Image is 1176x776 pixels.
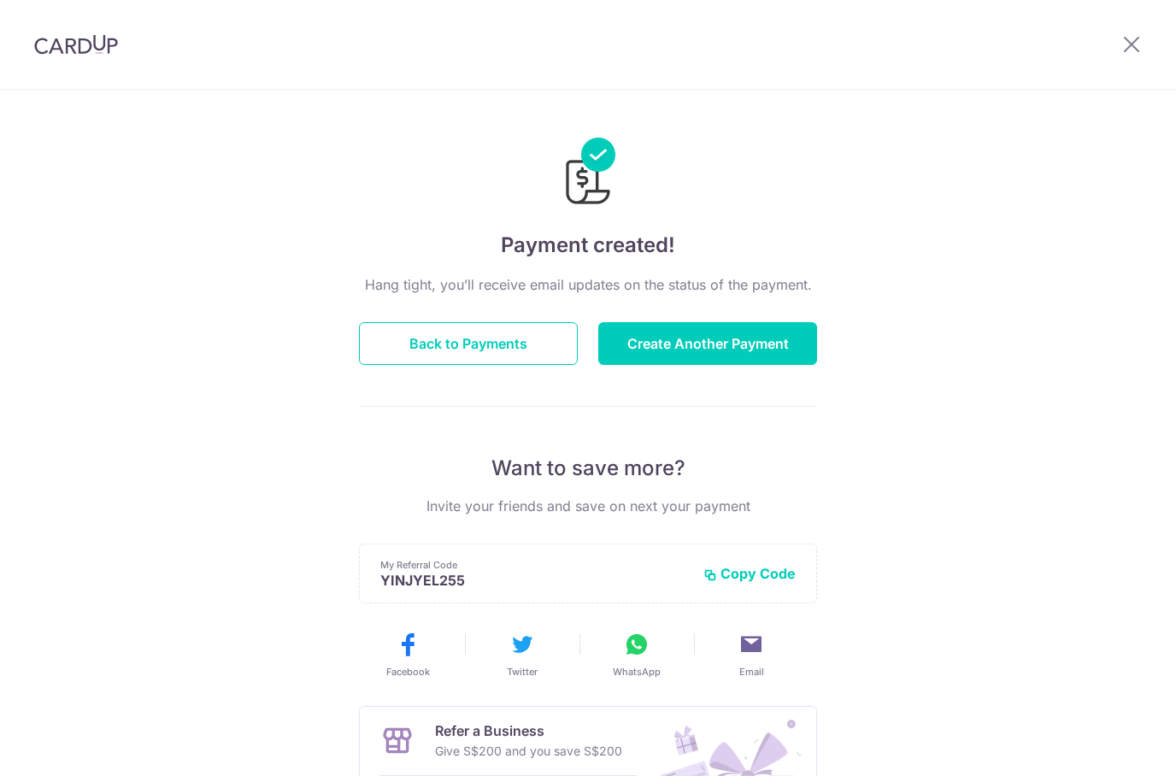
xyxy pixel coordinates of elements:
button: WhatsApp [586,631,687,679]
span: WhatsApp [613,665,661,679]
p: Hang tight, you’ll receive email updates on the status of the payment. [359,274,817,295]
span: Email [739,665,764,679]
button: Back to Payments [359,322,578,365]
p: Invite your friends and save on next your payment [359,496,817,516]
button: Create Another Payment [598,322,817,365]
h4: Payment created! [359,230,817,261]
p: My Referral Code [380,558,690,572]
p: YINJYEL255 [380,572,690,589]
button: Facebook [357,631,458,679]
img: CardUp [34,34,118,55]
button: Email [701,631,802,679]
span: Facebook [386,665,430,679]
span: Twitter [507,665,538,679]
p: Give S$200 and you save S$200 [435,741,622,761]
button: Twitter [472,631,573,679]
button: Copy Code [703,565,796,582]
img: Payments [561,138,615,209]
p: Want to save more? [359,455,817,482]
p: Refer a Business [435,720,622,741]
